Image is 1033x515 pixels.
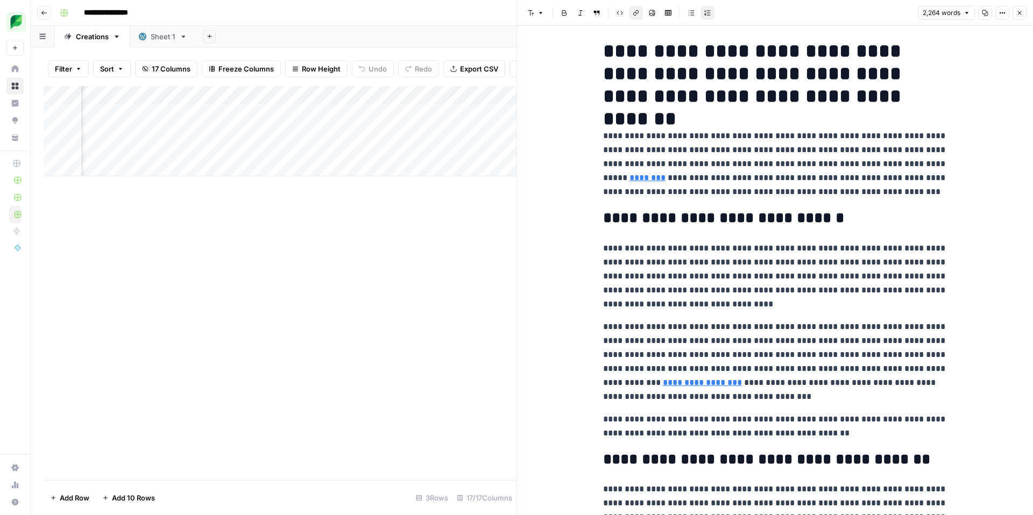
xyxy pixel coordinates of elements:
img: SproutSocial Logo [6,12,26,32]
a: Creations [55,26,130,47]
button: Add Row [44,489,96,506]
div: Sheet 1 [151,31,175,42]
button: Filter [48,60,89,77]
a: Settings [6,459,24,476]
a: Opportunities [6,112,24,129]
div: 3 Rows [412,489,452,506]
span: Filter [55,63,72,74]
span: Add Row [60,492,89,503]
span: 17 Columns [152,63,190,74]
a: Home [6,60,24,77]
button: 2,264 words [918,6,975,20]
button: Freeze Columns [202,60,281,77]
div: 17/17 Columns [452,489,516,506]
a: Browse [6,77,24,95]
span: Sort [100,63,114,74]
a: Usage [6,476,24,493]
span: Redo [415,63,432,74]
span: Undo [369,63,387,74]
span: Row Height [302,63,341,74]
span: Freeze Columns [218,63,274,74]
button: Redo [398,60,439,77]
a: Insights [6,95,24,112]
button: Workspace: SproutSocial [6,9,24,35]
span: 2,264 words [923,8,960,18]
button: Sort [93,60,131,77]
button: Help + Support [6,493,24,511]
button: Undo [352,60,394,77]
a: Your Data [6,129,24,146]
div: Creations [76,31,109,42]
span: Add 10 Rows [112,492,155,503]
span: Export CSV [460,63,498,74]
button: Export CSV [443,60,505,77]
button: Add 10 Rows [96,489,161,506]
a: Sheet 1 [130,26,196,47]
button: Row Height [285,60,348,77]
button: 17 Columns [135,60,197,77]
